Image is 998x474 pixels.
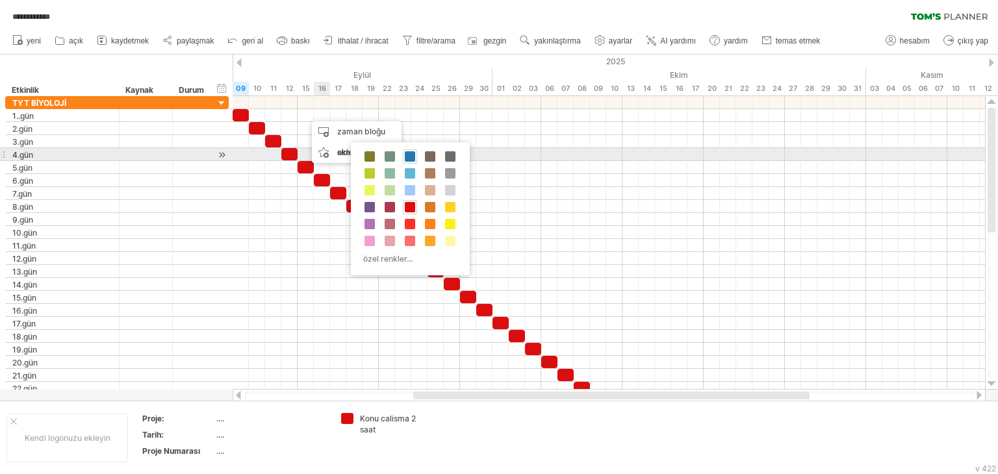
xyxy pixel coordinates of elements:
div: Pazartesi, 3 Kasım 2025 [866,82,882,95]
font: TYT BİYOLOJİ [12,98,66,108]
font: 31 [854,84,862,93]
div: Salı, 7 Ekim 2025 [557,82,574,95]
font: 12 [286,84,294,93]
font: 24 [415,84,424,93]
a: AI yardımı [643,32,700,49]
font: simge ekle [337,147,377,157]
font: 10.gün [12,228,37,238]
div: Pazartesi, 27 Ekim 2025 [785,82,801,95]
font: 29 [464,84,473,93]
font: 22.gün [12,384,37,393]
font: 14 [643,84,651,93]
font: 29 [821,84,830,93]
div: Çarşamba, 5 Kasım 2025 [899,82,915,95]
font: 15 [302,84,310,93]
font: 5.gün [12,163,32,173]
div: etkinliğe kaydır [216,148,228,162]
font: 12 [984,84,992,93]
font: 05 [902,84,912,93]
font: 19 [367,84,375,93]
font: 11.gün [12,241,36,251]
a: çıkış yap [940,32,992,49]
font: ithalat / ihracat [338,36,389,45]
div: Perşembe, 11 Eylül 2025 [265,82,281,95]
div: Perşembe, 16 Ekim 2025 [671,82,687,95]
div: Pazartesi, 20 Ekim 2025 [704,82,720,95]
font: 08 [578,84,587,93]
font: 25 [431,84,441,93]
div: Çarşamba, 12 Kasım 2025 [980,82,996,95]
font: 16.gün [12,306,37,316]
font: 24 [773,84,782,93]
font: 26 [448,84,457,93]
div: Perşembe, 18 Eylül 2025 [346,82,363,95]
font: 16 [318,84,326,93]
a: paylaşmak [159,32,218,49]
font: 9.gün [12,215,33,225]
div: Cuma, 7 Kasım 2025 [931,82,947,95]
div: Çarşamba, 15 Ekim 2025 [655,82,671,95]
font: kaydetmek [111,36,149,45]
font: 23 [756,84,765,93]
font: Etkinlik [12,85,39,95]
font: .... [216,414,224,423]
div: Çarşamba, 17 Eylül 2025 [330,82,346,95]
div: Pazartesi, 6 Ekim 2025 [541,82,557,95]
font: açık [69,36,83,45]
font: Proje: [142,414,164,423]
div: Ekim 2025 [493,68,866,82]
font: 06 [545,84,554,93]
div: Pazartesi, 10 Kasım 2025 [947,82,964,95]
font: Eylül [353,70,371,80]
div: Salı, 14 Ekim 2025 [639,82,655,95]
font: 6.gün [12,176,33,186]
font: Kasım [921,70,943,80]
font: 09 [594,84,603,93]
font: yeni [27,36,41,45]
div: Perşembe, 30 Ekim 2025 [834,82,850,95]
font: 2.gün [12,124,32,134]
font: özel renkler... [363,254,413,264]
div: Çarşamba, 22 Ekim 2025 [736,82,752,95]
a: gezgin [466,32,510,49]
font: 22 [740,84,749,93]
div: Perşembe, 9 Ekim 2025 [590,82,606,95]
font: 8.gün [12,202,33,212]
div: Perşembe, 2 Ekim 2025 [509,82,525,95]
font: 21.gün [12,371,36,380]
font: Kaynak [125,85,153,95]
a: ithalat / ihracat [320,32,392,49]
div: Cuma, 12 Eylül 2025 [281,82,298,95]
div: Pazartesi, 22 Eylül 2025 [379,82,395,95]
font: Kendi logonuzu ekleyin [25,433,110,443]
font: paylaşmak [177,36,214,45]
font: 19.gün [12,345,37,355]
font: 01 [497,84,505,93]
font: baskı [291,36,310,45]
font: 10 [253,84,261,93]
a: yardım [706,32,752,49]
div: Cuma, 19 Eylül 2025 [363,82,379,95]
div: Cuma, 26 Eylül 2025 [444,82,460,95]
font: 3.gün [12,137,33,147]
a: hesabım [882,32,934,49]
font: Tarih: [142,430,164,440]
font: Ekim [670,70,688,80]
font: temas etmek [776,36,821,45]
font: 02 [513,84,522,93]
font: 06 [919,84,928,93]
a: geri al [224,32,267,49]
font: 07 [935,84,943,93]
div: Çarşamba, 1 Ekim 2025 [493,82,509,95]
font: yardım [724,36,748,45]
font: v 422 [975,464,996,473]
font: 23 [399,84,408,93]
div: Çarşamba, 10 Eylül 2025 [249,82,265,95]
div: Cuma, 3 Ekim 2025 [525,82,541,95]
div: Cuma, 24 Ekim 2025 [769,82,785,95]
font: Proje Numarası [142,446,200,456]
div: Cuma, 10 Ekim 2025 [606,82,622,95]
font: 20.gün [12,358,38,368]
div: Salı, 30 Eylül 2025 [476,82,493,95]
div: Salı, 28 Ekim 2025 [801,82,817,95]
